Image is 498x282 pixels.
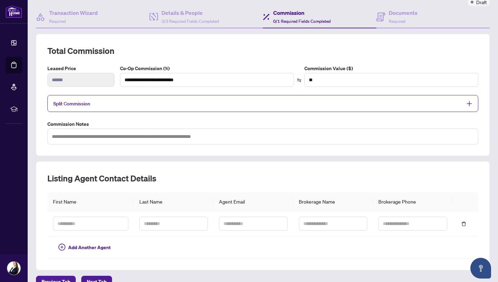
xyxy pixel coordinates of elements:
[213,192,293,211] th: Agent Email
[461,222,466,226] span: delete
[68,244,111,251] span: Add Another Agent
[47,173,478,184] h2: Listing Agent Contact Details
[134,192,213,211] th: Last Name
[47,192,134,211] th: First Name
[470,258,491,279] button: Open asap
[293,192,373,211] th: Brokerage Name
[47,120,478,128] label: Commission Notes
[120,65,294,72] label: Co-Op Commission (%)
[297,78,302,83] span: swap
[49,19,66,24] span: Required
[47,65,114,72] label: Leased Price
[273,9,331,17] h4: Commission
[49,9,98,17] h4: Transaction Wizard
[162,9,219,17] h4: Details & People
[466,101,472,107] span: plus
[389,19,405,24] span: Required
[389,9,417,17] h4: Documents
[304,65,478,72] label: Commission Value ($)
[53,242,116,253] button: Add Another Agent
[162,19,219,24] span: 3/3 Required Fields Completed
[58,244,65,251] span: plus-circle
[53,101,90,107] span: Split Commission
[47,45,478,56] h2: Total Commission
[7,262,20,275] img: Profile Icon
[373,192,452,211] th: Brokerage Phone
[47,95,478,112] div: Split Commission
[273,19,331,24] span: 0/1 Required Fields Completed
[6,5,22,18] img: logo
